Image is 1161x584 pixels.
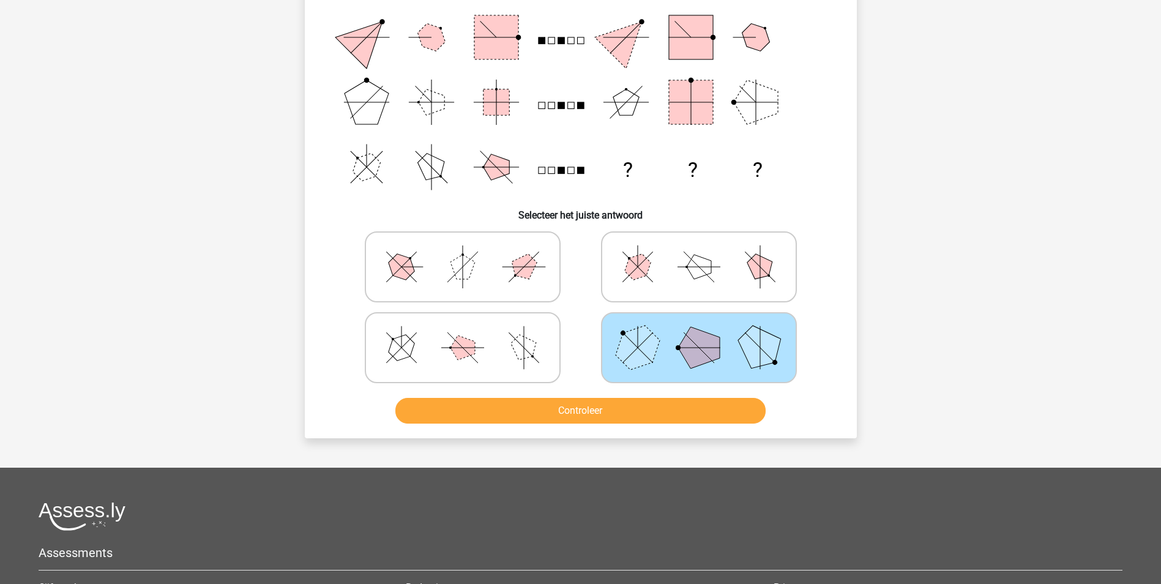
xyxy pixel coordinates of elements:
[753,158,763,182] text: ?
[395,398,766,424] button: Controleer
[622,158,632,182] text: ?
[687,158,697,182] text: ?
[39,502,125,531] img: Assessly logo
[39,545,1122,560] h5: Assessments
[324,200,837,221] h6: Selecteer het juiste antwoord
